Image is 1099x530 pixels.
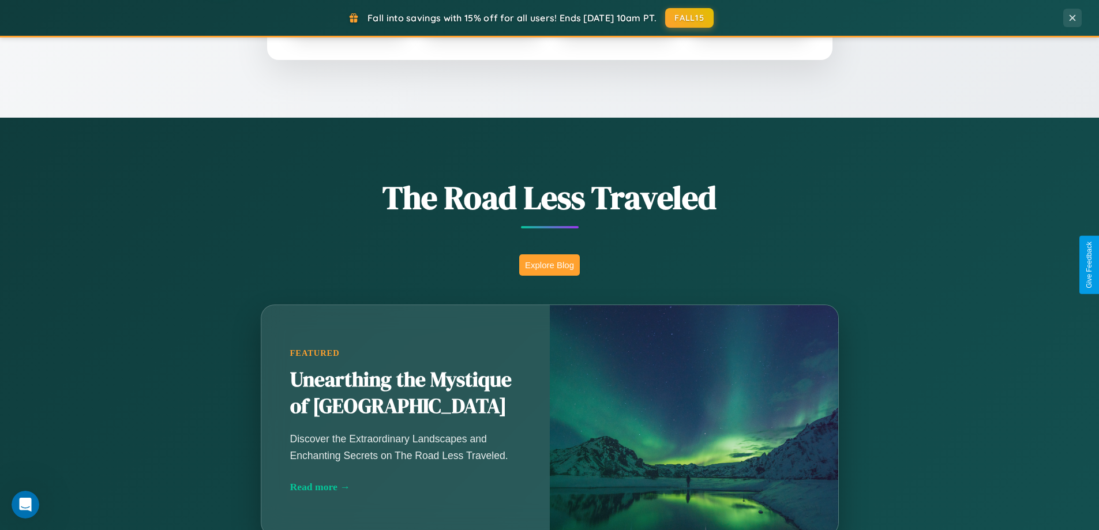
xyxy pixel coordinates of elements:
div: Give Feedback [1085,242,1093,288]
iframe: Intercom live chat [12,491,39,518]
div: Featured [290,348,521,358]
button: Explore Blog [519,254,580,276]
h1: The Road Less Traveled [204,175,896,220]
h2: Unearthing the Mystique of [GEOGRAPHIC_DATA] [290,367,521,420]
p: Discover the Extraordinary Landscapes and Enchanting Secrets on The Road Less Traveled. [290,431,521,463]
div: Read more → [290,481,521,493]
span: Fall into savings with 15% off for all users! Ends [DATE] 10am PT. [367,12,657,24]
button: FALL15 [665,8,714,28]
